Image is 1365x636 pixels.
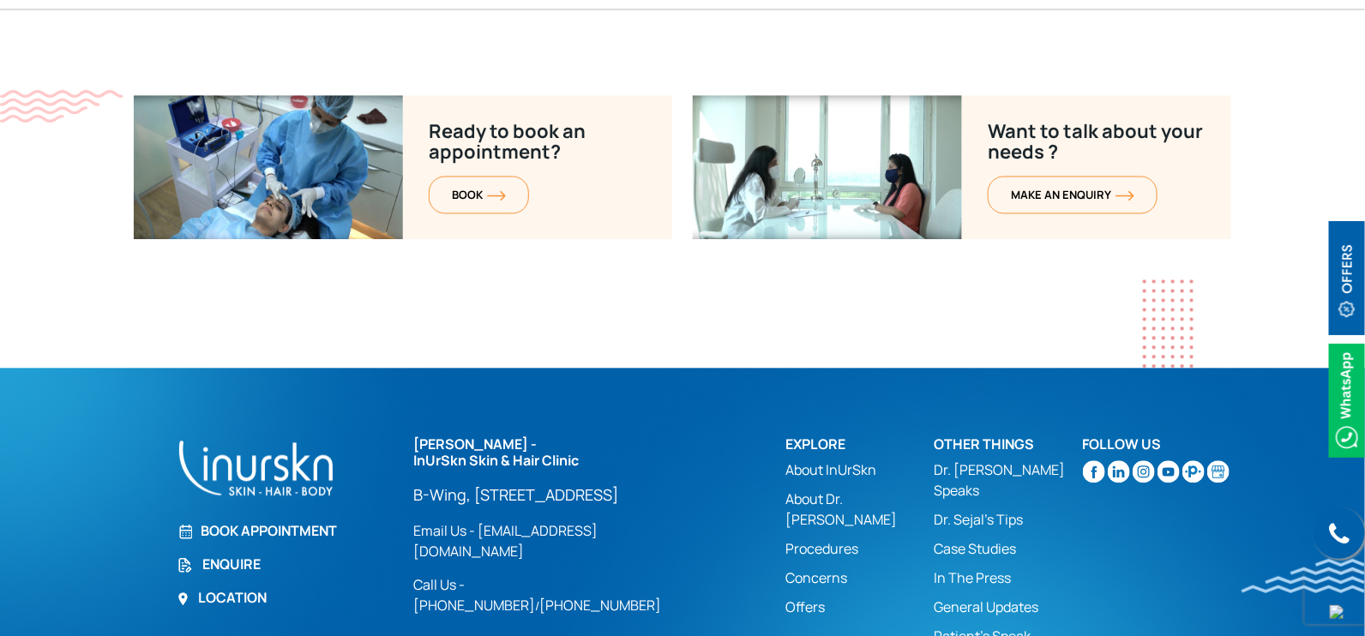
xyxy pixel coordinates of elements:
[1083,460,1105,483] img: facebook
[1182,460,1205,483] img: sejal-saheta-dermatologist
[1011,187,1134,202] span: MAKE AN enquiry
[413,520,697,561] a: Email Us - [EMAIL_ADDRESS][DOMAIN_NAME]
[935,509,1083,530] a: Dr. Sejal's Tips
[1083,436,1231,453] h2: Follow Us
[413,484,697,505] a: B-Wing, [STREET_ADDRESS]
[988,176,1158,213] a: MAKE AN enquiryorange-arrow
[487,190,506,201] img: orange-arrow
[786,489,935,530] a: About Dr. [PERSON_NAME]
[413,436,697,469] h2: [PERSON_NAME] - InUrSkn Skin & Hair Clinic
[429,176,529,213] a: BOOKorange-arrow
[988,121,1206,162] p: Want to talk about your needs ?
[177,587,393,608] a: Location
[1329,390,1365,409] a: Whatsappicon
[1133,460,1155,483] img: instagram
[1207,460,1230,483] img: Skin-and-Hair-Clinic
[429,121,646,162] p: Ready to book an appointment?
[1143,279,1194,368] img: dotes1
[786,538,935,559] a: Procedures
[177,592,189,605] img: Location
[1329,221,1365,335] img: offerBt
[935,567,1083,588] a: In The Press
[935,459,1083,501] a: Dr. [PERSON_NAME] Speaks
[786,597,935,617] a: Offers
[177,436,335,499] img: inurskn-footer-logo
[786,567,935,588] a: Concerns
[935,436,1083,453] h2: Other Things
[786,459,935,480] a: About InUrSkn
[935,538,1083,559] a: Case Studies
[1329,344,1365,458] img: Whatsappicon
[413,436,766,615] div: /
[786,436,935,453] h2: Explore
[1242,559,1365,593] img: bluewave
[1158,460,1180,483] img: youtube
[413,575,535,615] a: Call Us - [PHONE_NUMBER]
[177,554,393,574] a: Enquire
[1115,190,1134,201] img: orange-arrow
[1330,605,1344,619] img: up-blue-arrow.svg
[693,95,962,239] img: Ready-to-book
[134,95,403,239] img: Want-to-talk-about
[177,524,192,539] img: Book Appointment
[539,596,661,615] a: [PHONE_NUMBER]
[177,556,194,573] img: Enquire
[452,187,506,202] span: BOOK
[1108,460,1130,483] img: linkedin
[177,520,393,541] a: Book Appointment
[935,597,1083,617] a: General Updates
